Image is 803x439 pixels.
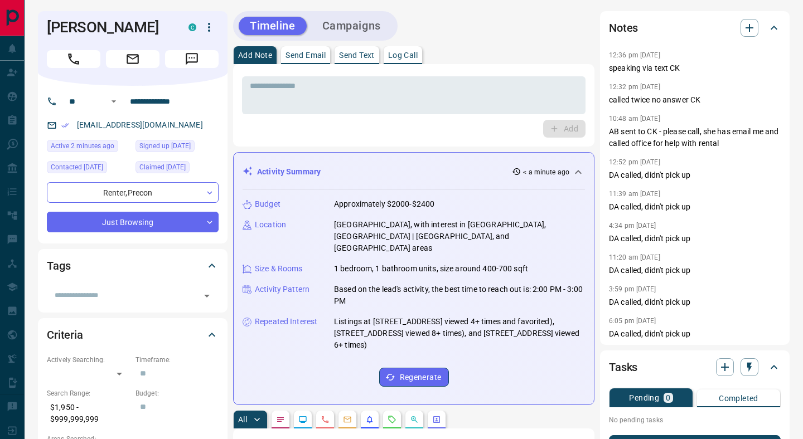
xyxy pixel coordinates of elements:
p: 12:32 pm [DATE] [609,83,660,91]
svg: Notes [276,415,285,424]
button: Campaigns [311,17,392,35]
span: Active 2 minutes ago [51,140,114,152]
svg: Agent Actions [432,415,441,424]
p: 12:36 pm [DATE] [609,51,660,59]
div: Renter , Precon [47,182,219,203]
p: Search Range: [47,388,130,398]
p: Size & Rooms [255,263,303,275]
p: [GEOGRAPHIC_DATA], with interest in [GEOGRAPHIC_DATA], [GEOGRAPHIC_DATA] | [GEOGRAPHIC_DATA], and... [334,219,585,254]
p: Approximately $2000-$2400 [334,198,434,210]
p: 4:34 pm [DATE] [609,222,656,230]
div: Notes [609,14,781,41]
span: Email [106,50,159,68]
span: Message [165,50,219,68]
span: Signed up [DATE] [139,140,191,152]
p: 11:20 am [DATE] [609,253,660,261]
p: 12:52 pm [DATE] [609,158,660,166]
svg: Emails [343,415,352,424]
p: DA called, didn't pick up [609,201,781,213]
div: Sat Aug 30 2025 [47,161,130,177]
button: Timeline [239,17,307,35]
a: [EMAIL_ADDRESS][DOMAIN_NAME] [77,120,203,129]
div: Activity Summary< a minute ago [243,162,585,182]
p: Activity Pattern [255,284,309,295]
p: Based on the lead's activity, the best time to reach out is: 2:00 PM - 3:00 PM [334,284,585,307]
p: 1 bedroom, 1 bathroom units, size around 400-700 sqft [334,263,528,275]
p: AB sent to CK - please call, she has email me and called office for help with rental [609,126,781,149]
p: Activity Summary [257,166,321,178]
svg: Opportunities [410,415,419,424]
p: DA called, didn't pick up [609,233,781,245]
h1: [PERSON_NAME] [47,18,172,36]
p: 10:48 am [DATE] [609,115,660,123]
h2: Notes [609,19,638,37]
button: Open [199,288,215,304]
p: speaking via text CK [609,62,781,74]
p: DA called, didn't pick up [609,296,781,308]
div: Tue Sep 16 2025 [47,140,130,155]
p: 11:39 am [DATE] [609,190,660,198]
p: Send Text [339,51,375,59]
h2: Criteria [47,326,83,344]
p: $1,950 - $999,999,999 [47,398,130,428]
div: Fri Sep 05 2025 [136,161,219,177]
p: No pending tasks [609,412,781,428]
p: DA called, didn't pick up [609,265,781,276]
p: 3:59 pm [DATE] [609,285,656,293]
p: DA called, didn't pick up [609,328,781,340]
p: DA called, didn't pick up [609,169,781,181]
p: Completed [719,394,758,402]
p: 6:05 pm [DATE] [609,317,656,325]
svg: Email Verified [61,121,69,129]
p: Actively Searching: [47,355,130,365]
p: All [238,416,247,423]
p: Add Note [238,51,272,59]
p: Timeframe: [136,355,219,365]
svg: Requests [388,415,396,424]
p: < a minute ago [523,167,569,177]
p: Listings at [STREET_ADDRESS] viewed 4+ times and favorited), [STREET_ADDRESS] viewed 8+ times), a... [334,316,585,351]
p: Budget [255,198,280,210]
p: called twice no answer CK [609,94,781,106]
div: Tags [47,252,219,279]
span: Call [47,50,100,68]
p: Pending [629,394,659,402]
p: Location [255,219,286,231]
h2: Tags [47,257,70,275]
p: Budget: [136,388,219,398]
svg: Lead Browsing Activity [298,415,307,424]
button: Regenerate [379,368,449,387]
p: Send Email [286,51,326,59]
div: Just Browsing [47,212,219,232]
div: Criteria [47,321,219,348]
svg: Listing Alerts [365,415,374,424]
span: Contacted [DATE] [51,162,103,173]
span: Claimed [DATE] [139,162,186,173]
h2: Tasks [609,358,637,376]
svg: Calls [321,415,330,424]
p: Repeated Interest [255,316,317,328]
p: Log Call [388,51,418,59]
div: condos.ca [188,23,196,31]
p: 0 [666,394,670,402]
button: Open [107,95,120,108]
div: Tasks [609,354,781,381]
div: Fri Sep 04 2020 [136,140,219,155]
